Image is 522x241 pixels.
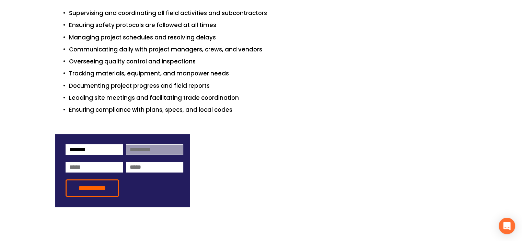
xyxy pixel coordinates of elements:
[69,93,467,103] p: Leading site meetings and facilitating trade coordination
[69,45,467,54] p: Communicating daily with project managers, crews, and vendors
[69,33,467,42] p: Managing project schedules and resolving delays
[69,81,467,91] p: Documenting project progress and field reports
[69,57,467,66] p: Overseeing quality control and inspections
[69,9,467,18] p: Supervising and coordinating all field activities and subcontractors
[69,21,467,30] p: Ensuring safety protocols are followed at all times
[69,69,467,78] p: Tracking materials, equipment, and manpower needs
[69,105,467,115] p: Ensuring compliance with plans, specs, and local codes
[499,218,515,234] div: Open Intercom Messenger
